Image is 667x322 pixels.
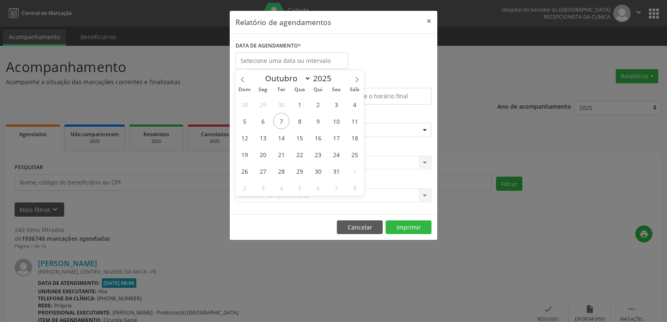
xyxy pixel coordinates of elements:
[273,113,289,129] span: Outubro 7, 2025
[346,163,363,179] span: Novembro 1, 2025
[310,146,326,162] span: Outubro 23, 2025
[328,146,344,162] span: Outubro 24, 2025
[254,87,272,92] span: Seg
[328,96,344,112] span: Outubro 3, 2025
[273,180,289,196] span: Novembro 4, 2025
[255,113,271,129] span: Outubro 6, 2025
[327,87,346,92] span: Sex
[346,146,363,162] span: Outubro 25, 2025
[236,130,253,146] span: Outubro 12, 2025
[236,96,253,112] span: Setembro 28, 2025
[346,87,364,92] span: Sáb
[328,113,344,129] span: Outubro 10, 2025
[272,87,291,92] span: Ter
[236,180,253,196] span: Novembro 2, 2025
[255,180,271,196] span: Novembro 3, 2025
[273,130,289,146] span: Outubro 14, 2025
[236,17,331,27] h5: Relatório de agendamentos
[346,113,363,129] span: Outubro 11, 2025
[337,220,383,235] button: Cancelar
[310,130,326,146] span: Outubro 16, 2025
[273,96,289,112] span: Setembro 30, 2025
[336,75,431,88] label: ATÉ
[273,163,289,179] span: Outubro 28, 2025
[236,163,253,179] span: Outubro 26, 2025
[236,146,253,162] span: Outubro 19, 2025
[310,180,326,196] span: Novembro 6, 2025
[421,11,437,31] button: Close
[386,220,431,235] button: Imprimir
[255,130,271,146] span: Outubro 13, 2025
[255,163,271,179] span: Outubro 27, 2025
[336,88,431,105] input: Selecione o horário final
[261,72,311,84] select: Month
[236,113,253,129] span: Outubro 5, 2025
[328,163,344,179] span: Outubro 31, 2025
[346,96,363,112] span: Outubro 4, 2025
[291,96,308,112] span: Outubro 1, 2025
[236,52,348,69] input: Selecione uma data ou intervalo
[236,40,301,52] label: DATA DE AGENDAMENTO
[310,163,326,179] span: Outubro 30, 2025
[328,180,344,196] span: Novembro 7, 2025
[328,130,344,146] span: Outubro 17, 2025
[273,146,289,162] span: Outubro 21, 2025
[291,180,308,196] span: Novembro 5, 2025
[311,73,339,84] input: Year
[236,87,254,92] span: Dom
[255,146,271,162] span: Outubro 20, 2025
[291,130,308,146] span: Outubro 15, 2025
[291,87,309,92] span: Qua
[309,87,327,92] span: Qui
[291,113,308,129] span: Outubro 8, 2025
[291,146,308,162] span: Outubro 22, 2025
[310,96,326,112] span: Outubro 2, 2025
[310,113,326,129] span: Outubro 9, 2025
[346,180,363,196] span: Novembro 8, 2025
[291,163,308,179] span: Outubro 29, 2025
[255,96,271,112] span: Setembro 29, 2025
[346,130,363,146] span: Outubro 18, 2025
